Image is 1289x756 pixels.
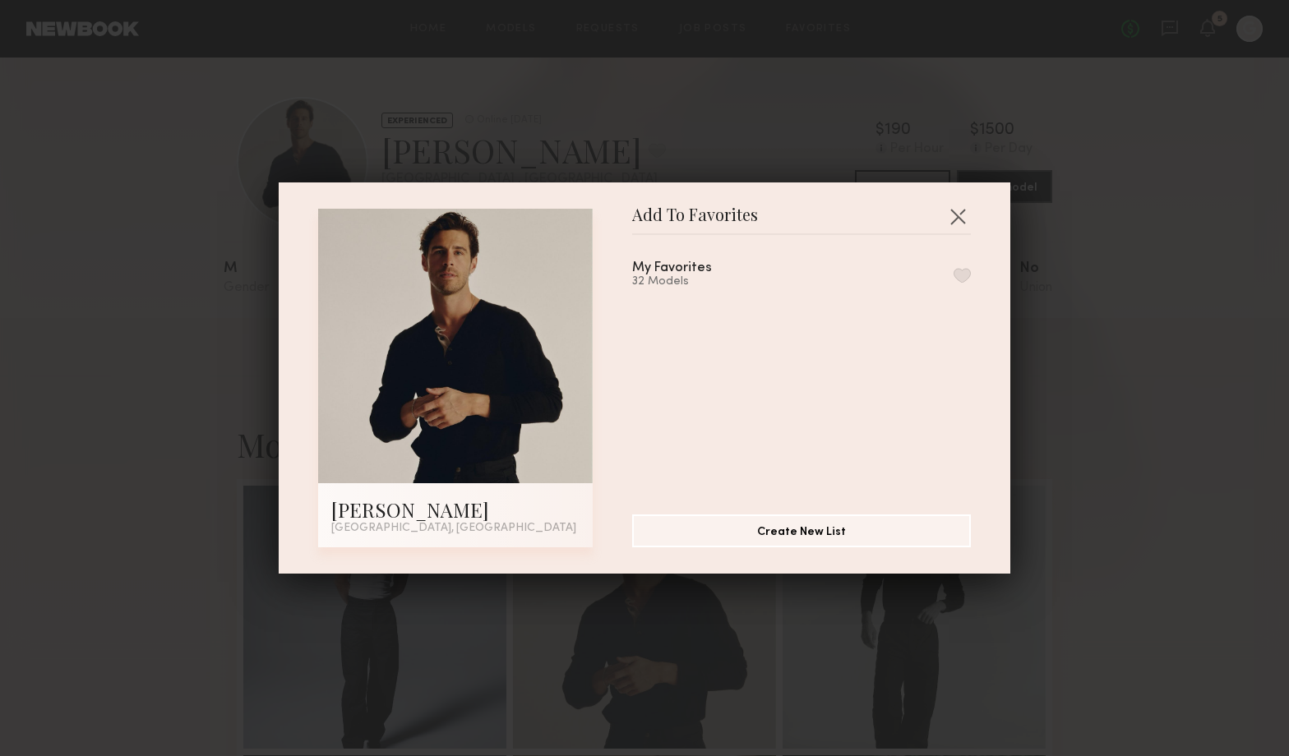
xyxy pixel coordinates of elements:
[632,209,758,233] span: Add To Favorites
[945,203,971,229] button: Close
[632,275,751,288] div: 32 Models
[331,523,580,534] div: [GEOGRAPHIC_DATA], [GEOGRAPHIC_DATA]
[632,514,971,547] button: Create New List
[632,261,712,275] div: My Favorites
[331,496,580,523] div: [PERSON_NAME]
